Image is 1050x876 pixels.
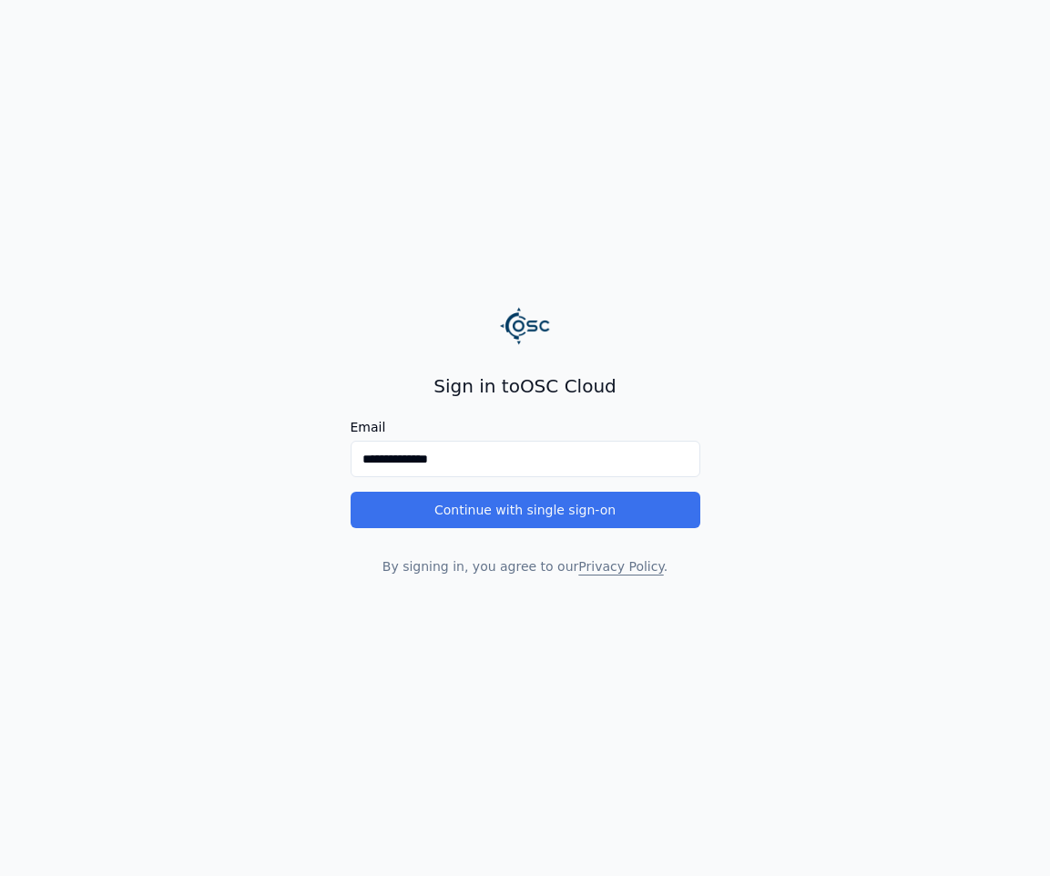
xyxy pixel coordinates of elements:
[351,557,700,576] p: By signing in, you agree to our .
[351,421,700,433] label: Email
[578,559,663,574] a: Privacy Policy
[351,492,700,528] button: Continue with single sign-on
[351,373,700,399] h2: Sign in to OSC Cloud
[500,300,551,351] img: Logo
